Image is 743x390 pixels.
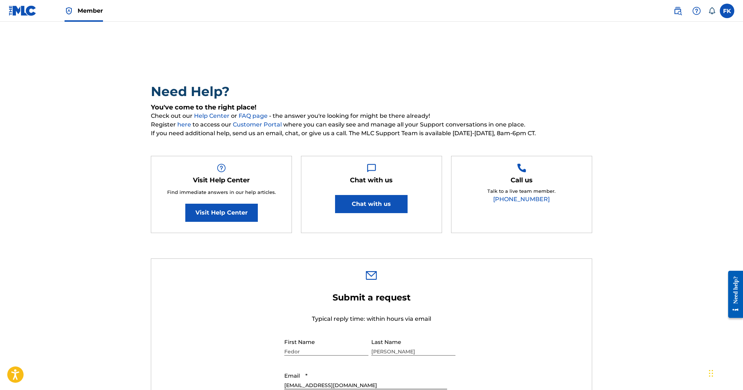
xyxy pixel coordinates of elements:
[708,7,715,14] div: Notifications
[366,271,377,280] img: 0ff00501b51b535a1dc6.svg
[335,195,408,213] button: Chat with us
[151,120,592,129] span: Register to access our where you can easily see and manage all your Support conversations in one ...
[9,5,37,16] img: MLC Logo
[193,176,250,184] h5: Visit Help Center
[151,112,592,120] span: Check out our or - the answer you're looking for might be there already!
[487,188,556,195] p: Talk to a live team member.
[65,7,73,15] img: Top Rightsholder
[217,163,226,173] img: Help Box Image
[707,355,743,390] iframe: Chat Widget
[312,315,431,322] span: Typical reply time: within hours via email
[78,7,103,15] span: Member
[177,121,193,128] a: here
[194,112,231,119] a: Help Center
[185,204,258,222] a: Visit Help Center
[151,83,592,100] h2: Need Help?
[673,7,682,15] img: search
[151,129,592,138] span: If you need additional help, send us an email, chat, or give us a call. The MLC Support Team is a...
[350,176,393,184] h5: Chat with us
[720,4,734,18] div: User Menu
[689,4,704,18] div: Help
[511,176,533,184] h5: Call us
[723,265,743,323] iframe: Resource Center
[692,7,701,15] img: help
[709,362,713,384] div: Drag
[167,189,276,195] span: Find immediate answers in our help articles.
[670,4,685,18] a: Public Search
[233,121,283,128] a: Customer Portal
[151,103,592,112] h5: You've come to the right place!
[517,163,526,173] img: Help Box Image
[284,292,458,303] h2: Submit a request
[239,112,269,119] a: FAQ page
[493,196,550,203] a: [PHONE_NUMBER]
[367,163,376,173] img: Help Box Image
